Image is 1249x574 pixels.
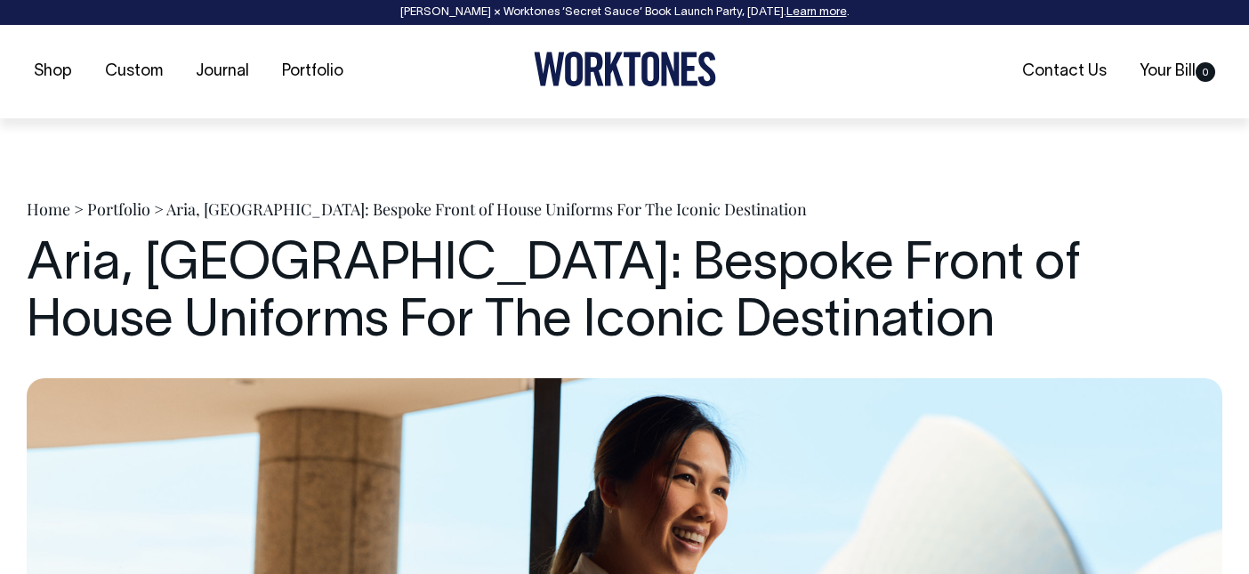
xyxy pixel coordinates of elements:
div: [PERSON_NAME] × Worktones ‘Secret Sauce’ Book Launch Party, [DATE]. . [18,6,1231,19]
a: Learn more [786,7,847,18]
h1: Aria, [GEOGRAPHIC_DATA]: Bespoke Front of House Uniforms For The Iconic Destination [27,238,1222,352]
a: Contact Us [1015,57,1114,86]
span: > [74,198,84,220]
span: > [154,198,164,220]
a: Custom [98,57,170,86]
a: Your Bill0 [1132,57,1222,86]
a: Portfolio [275,57,351,86]
span: Aria, [GEOGRAPHIC_DATA]: Bespoke Front of House Uniforms For The Iconic Destination [166,198,807,220]
a: Home [27,198,70,220]
a: Portfolio [87,198,150,220]
span: 0 [1196,62,1215,82]
a: Journal [189,57,256,86]
a: Shop [27,57,79,86]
